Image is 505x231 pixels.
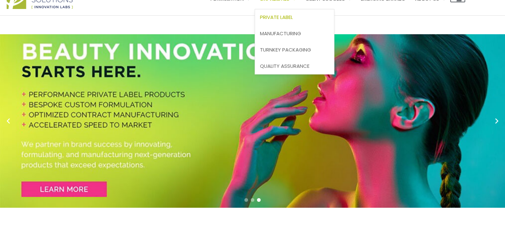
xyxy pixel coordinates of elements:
[260,14,293,21] span: Private Label
[244,198,248,202] span: Go to slide 1
[255,58,334,74] a: Quality Assurance
[260,62,309,69] span: Quality Assurance
[255,9,334,26] a: Private Label
[255,26,334,42] a: Manufacturing
[260,46,311,53] span: Turnkey Packaging
[257,198,261,202] span: Go to slide 3
[255,42,334,58] a: Turnkey Packaging
[251,198,254,202] span: Go to slide 2
[3,116,13,126] button: Previous slide
[492,116,502,126] button: Next slide
[260,30,301,37] span: Manufacturing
